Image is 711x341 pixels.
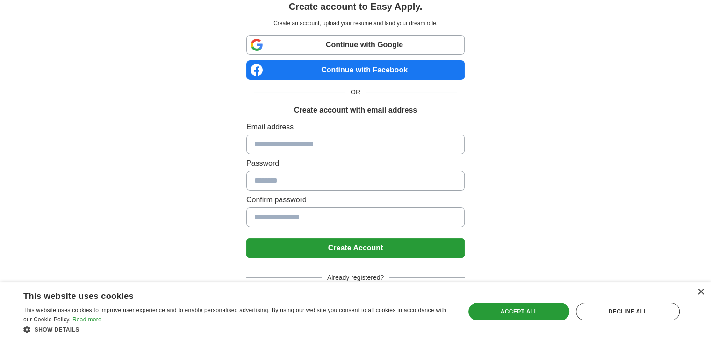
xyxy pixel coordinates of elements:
span: OR [345,87,366,97]
div: Show details [23,325,452,334]
a: Read more, opens a new window [72,316,101,323]
span: Show details [35,327,79,333]
div: Decline all [576,303,680,320]
a: Continue with Google [246,35,465,55]
button: Create Account [246,238,465,258]
h1: Create account with email address [294,105,417,116]
span: Already registered? [322,273,389,283]
div: Close [697,289,704,296]
label: Email address [246,121,465,133]
span: This website uses cookies to improve user experience and to enable personalised advertising. By u... [23,307,446,323]
a: Continue with Facebook [246,60,465,80]
div: This website uses cookies [23,288,429,302]
div: Accept all [468,303,569,320]
label: Confirm password [246,194,465,206]
label: Password [246,158,465,169]
p: Create an account, upload your resume and land your dream role. [248,19,463,28]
